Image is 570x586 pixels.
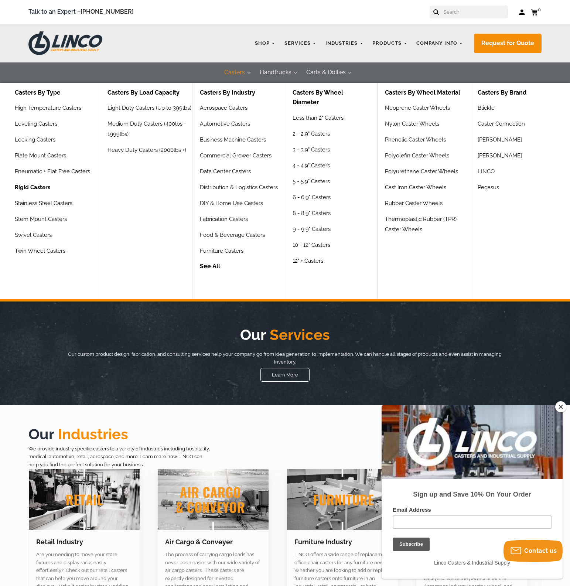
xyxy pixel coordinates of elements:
span: Industries [54,425,128,443]
input: Search [443,6,508,18]
span: Services [266,326,330,343]
input: Subscribe [11,133,48,146]
span: Contact us [524,547,557,554]
span: 0 [538,7,541,12]
a: Services [281,36,320,51]
a: Learn More [260,368,310,382]
a: Air Cargo & Conveyer [165,538,233,546]
a: Products [369,36,411,51]
h2: Our [57,324,513,345]
a: Shop [251,36,279,51]
a: 0 [531,7,542,17]
a: [PHONE_NUMBER] [81,8,134,15]
p: Our custom product design, fabrication, and consulting services help your company go from idea ge... [57,350,513,366]
strong: Sign up and Save 10% On Your Order [31,86,149,93]
button: Carts & Dollies [299,62,353,83]
a: Retail Industry [36,538,83,546]
a: Industries [322,36,367,51]
h2: Our [28,423,542,445]
a: Furniture Industry [294,538,352,546]
button: Contact us [504,540,563,562]
a: Request for Quote [474,34,542,53]
button: Close [555,401,566,412]
a: Company Info [413,36,467,51]
p: We provide industry specific casters to a variety of industries including hospitality, medical, a... [28,445,213,469]
span: Linco Casters & Industrial Supply [52,155,129,161]
label: Email Address [11,102,170,110]
button: Handtrucks [252,62,299,83]
button: Casters [217,62,252,83]
span: Talk to an Expert – [28,7,134,17]
img: LINCO CASTERS & INDUSTRIAL SUPPLY [28,31,102,55]
a: Log in [519,8,525,16]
